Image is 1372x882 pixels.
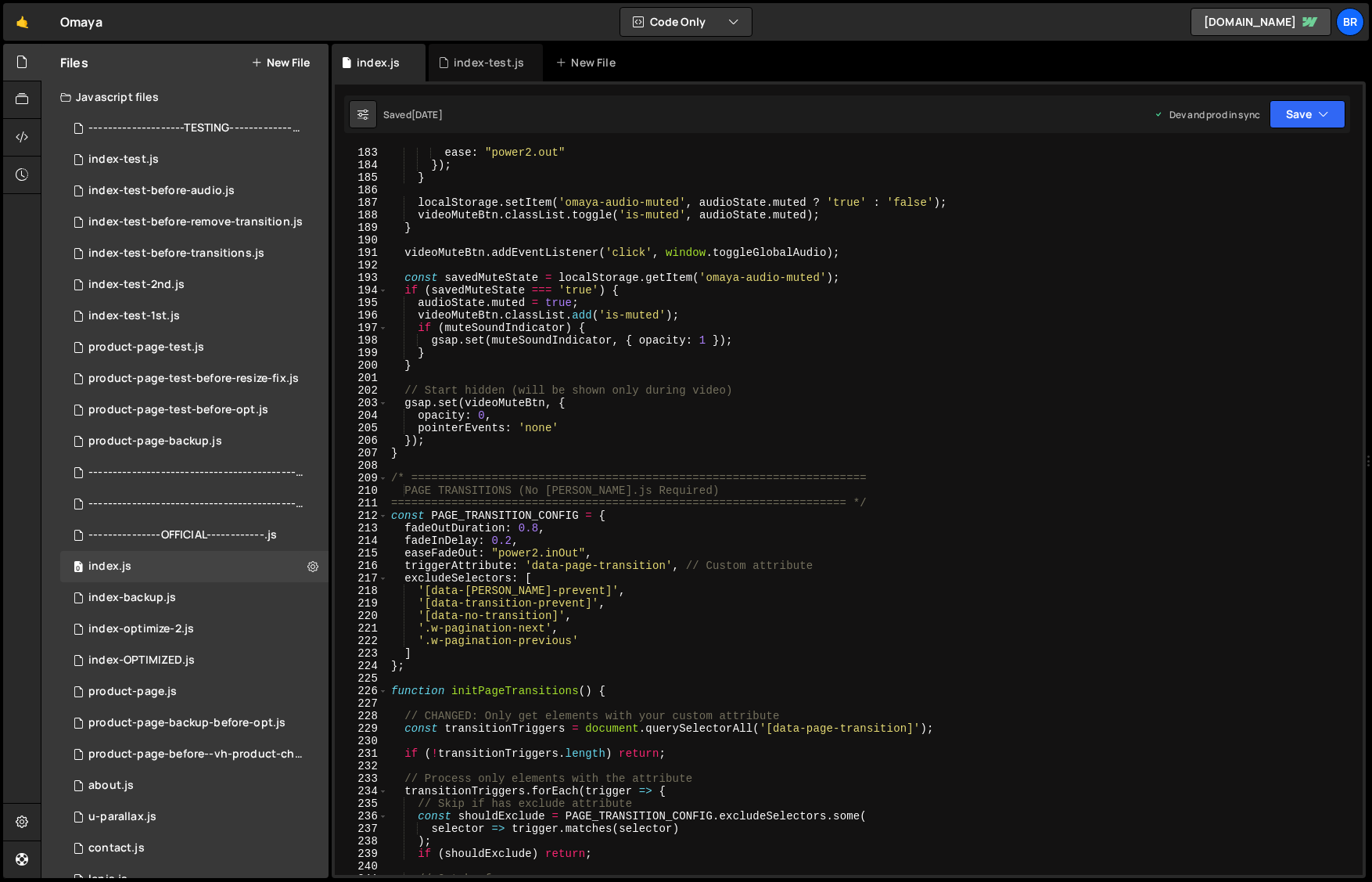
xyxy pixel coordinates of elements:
[60,175,329,207] div: 15742/46179.js
[60,363,329,394] div: 15742/46107.js
[555,55,621,70] div: New File
[335,672,388,685] div: 225
[60,144,329,175] div: 15742/46031.js
[88,184,235,198] div: index-test-before-audio.js
[1154,108,1260,121] div: Dev and prod in sync
[335,610,388,622] div: 220
[335,797,388,810] div: 235
[3,3,41,41] a: 🤙
[88,372,299,386] div: product-page-test-before-resize-fix.js
[60,801,329,833] div: 15742/44749.js
[335,234,388,247] div: 190
[335,409,388,422] div: 204
[60,207,332,238] div: 15742/46112.js
[335,434,388,447] div: 206
[335,697,388,710] div: 227
[411,108,443,121] div: [DATE]
[335,384,388,397] div: 202
[60,457,334,488] div: 15742/46028.js
[335,309,388,322] div: 196
[335,484,388,497] div: 210
[454,55,524,70] div: index-test.js
[335,722,388,735] div: 229
[383,108,443,121] div: Saved
[335,747,388,760] div: 231
[335,247,388,259] div: 191
[335,171,388,184] div: 185
[88,497,304,511] div: ---------------------------------------------------------------------------------------.js
[60,582,329,614] div: 15742/46032.js
[88,215,303,229] div: index-test-before-remove-transition.js
[60,676,329,707] div: 15742/43060.js
[335,560,388,572] div: 216
[335,760,388,772] div: 232
[335,159,388,171] div: 184
[335,146,388,159] div: 183
[60,13,102,31] div: Omaya
[335,397,388,409] div: 203
[1270,100,1345,128] button: Save
[60,739,334,770] div: 15742/45901.js
[88,622,194,636] div: index-optimize-2.js
[88,779,134,793] div: about.js
[88,841,145,855] div: contact.js
[335,259,388,272] div: 192
[41,81,329,113] div: Javascript files
[335,785,388,797] div: 234
[335,509,388,522] div: 212
[88,121,304,135] div: --------------------TESTING-----------------------.js
[1336,8,1364,36] a: br
[88,560,131,574] div: index.js
[60,426,329,457] div: 15742/46177.js
[335,209,388,221] div: 188
[60,394,329,426] div: 15742/46102.js
[335,585,388,597] div: 218
[88,309,180,323] div: index-test-1st.js
[620,8,752,36] button: Code Only
[335,535,388,547] div: 214
[60,54,88,71] h2: Files
[88,685,177,699] div: product-page.js
[74,562,83,574] span: 0
[335,297,388,309] div: 195
[335,710,388,722] div: 228
[335,735,388,747] div: 230
[335,272,388,284] div: 193
[88,810,156,824] div: u-parallax.js
[1191,8,1331,36] a: [DOMAIN_NAME]
[335,835,388,848] div: 238
[60,645,329,676] div: 15742/45943.js
[335,660,388,672] div: 224
[335,823,388,835] div: 237
[335,472,388,484] div: 209
[335,359,388,372] div: 200
[335,322,388,334] div: 197
[335,196,388,209] div: 187
[251,56,310,69] button: New File
[60,833,329,864] div: 15742/44740.js
[88,434,222,448] div: product-page-backup.js
[88,528,277,542] div: ---------------OFFICIAL------------.js
[60,301,329,332] div: 15742/46033.js
[335,685,388,697] div: 226
[88,340,204,355] div: product-page-test.js
[335,772,388,785] div: 233
[60,113,334,144] div: 15742/46030.js
[335,860,388,873] div: 240
[60,332,329,363] div: 15742/46064.js
[88,278,185,292] div: index-test-2nd.js
[60,770,329,801] div: 15742/44642.js
[60,520,329,551] div: 15742/46029.js
[335,522,388,535] div: 213
[335,284,388,297] div: 194
[88,591,176,605] div: index-backup.js
[88,403,268,417] div: product-page-test-before-opt.js
[88,747,304,761] div: product-page-before--vh-product-change.js
[335,459,388,472] div: 208
[335,347,388,359] div: 199
[335,221,388,234] div: 189
[335,184,388,196] div: 186
[88,716,286,730] div: product-page-backup-before-opt.js
[335,372,388,384] div: 201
